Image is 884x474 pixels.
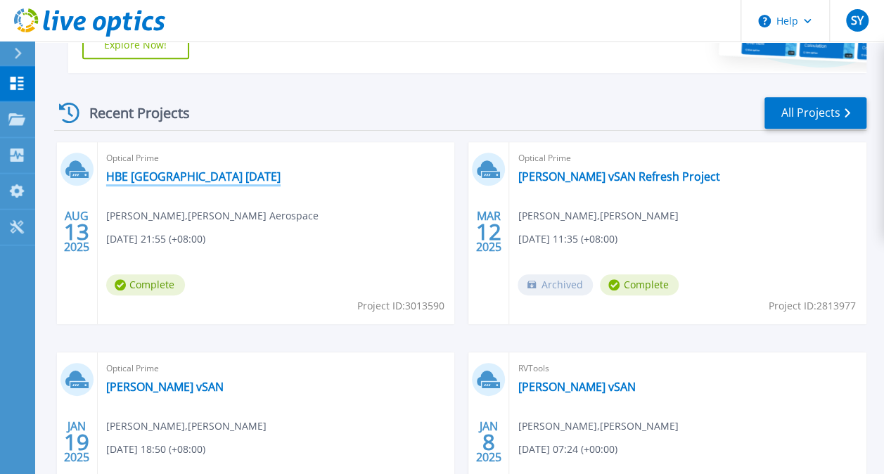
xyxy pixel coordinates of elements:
[600,274,679,295] span: Complete
[106,361,447,376] span: Optical Prime
[518,442,617,457] span: [DATE] 07:24 (+00:00)
[357,298,444,314] span: Project ID: 3013590
[518,231,617,247] span: [DATE] 11:35 (+08:00)
[106,442,205,457] span: [DATE] 18:50 (+08:00)
[475,416,502,468] div: JAN 2025
[106,418,267,434] span: [PERSON_NAME] , [PERSON_NAME]
[106,150,447,166] span: Optical Prime
[106,208,319,224] span: [PERSON_NAME] , [PERSON_NAME] Aerospace
[106,380,224,394] a: [PERSON_NAME] vSAN
[106,231,205,247] span: [DATE] 21:55 (+08:00)
[476,226,501,238] span: 12
[64,226,89,238] span: 13
[518,361,858,376] span: RVTools
[518,150,858,166] span: Optical Prime
[475,206,502,257] div: MAR 2025
[82,31,189,59] a: Explore Now!
[106,274,185,295] span: Complete
[518,208,678,224] span: [PERSON_NAME] , [PERSON_NAME]
[106,169,281,184] a: HBE [GEOGRAPHIC_DATA] [DATE]
[764,97,866,129] a: All Projects
[63,206,90,257] div: AUG 2025
[518,380,635,394] a: [PERSON_NAME] vSAN
[518,418,678,434] span: [PERSON_NAME] , [PERSON_NAME]
[769,298,856,314] span: Project ID: 2813977
[482,436,495,448] span: 8
[54,96,209,130] div: Recent Projects
[518,274,593,295] span: Archived
[518,169,719,184] a: [PERSON_NAME] vSAN Refresh Project
[850,15,863,26] span: SY
[63,416,90,468] div: JAN 2025
[64,436,89,448] span: 19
